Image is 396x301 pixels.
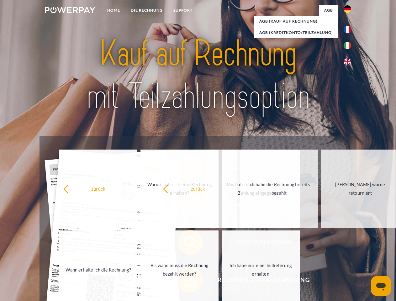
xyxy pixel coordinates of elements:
[144,180,215,197] div: Warum habe ich eine Rechnung erhalten?
[319,5,338,16] a: agb
[125,5,168,16] a: DIE RECHNUNG
[371,276,391,296] iframe: Schaltfläche zum Öffnen des Messaging-Fensters
[254,16,338,27] a: AGB (Kauf auf Rechnung)
[344,42,351,49] img: it
[344,5,351,13] img: de
[254,27,338,38] a: AGB (Kreditkonto/Teilzahlung)
[144,261,215,278] div: Bis wann muss die Rechnung bezahlt werden?
[45,7,95,13] img: logo-powerpay-white.svg
[244,180,314,197] div: Ich habe die Rechnung bereits bezahlt
[63,184,134,193] div: zurück
[102,5,125,16] a: Home
[163,184,233,193] div: zurück
[344,26,351,33] img: fr
[63,265,134,274] div: Wann erhalte ich die Rechnung?
[60,30,336,120] img: title-powerpay_de.svg
[344,58,351,66] img: en
[168,5,198,16] a: SUPPORT
[225,261,296,278] div: Ich habe nur eine Teillieferung erhalten
[325,180,395,197] div: [PERSON_NAME] wurde retourniert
